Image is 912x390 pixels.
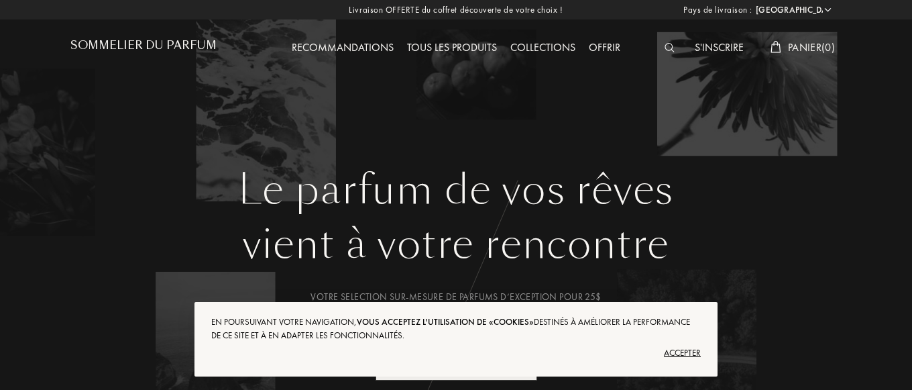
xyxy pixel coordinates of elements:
div: vient à votre rencontre [80,214,832,275]
div: Accepter [211,342,701,364]
a: Recommandations [285,40,400,54]
a: Collections [504,40,582,54]
span: vous acceptez l'utilisation de «cookies» [357,316,534,328]
div: Votre selection sur-mesure de parfums d’exception pour 25$ [80,290,832,304]
h1: Le parfum de vos rêves [80,166,832,214]
a: Tous les produits [400,40,504,54]
a: S'inscrire [688,40,750,54]
a: Offrir [582,40,627,54]
div: S'inscrire [688,40,750,57]
div: Collections [504,40,582,57]
img: cart_white.svg [771,41,781,53]
div: Recommandations [285,40,400,57]
a: Sommelier du Parfum [70,39,217,57]
span: Panier ( 0 ) [788,40,835,54]
h1: Sommelier du Parfum [70,39,217,52]
div: Offrir [582,40,627,57]
img: search_icn_white.svg [665,43,675,52]
span: Pays de livraison : [683,3,752,17]
div: En poursuivant votre navigation, destinés à améliorer la performance de ce site et à en adapter l... [211,315,701,342]
div: Tous les produits [400,40,504,57]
